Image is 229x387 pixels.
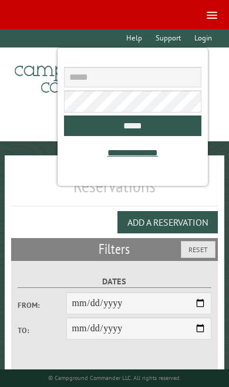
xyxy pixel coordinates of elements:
[18,275,211,288] label: Dates
[181,241,215,258] button: Reset
[18,325,66,336] label: To:
[120,29,147,47] a: Help
[117,211,218,233] button: Add a Reservation
[188,29,217,47] a: Login
[11,238,217,260] h2: Filters
[48,374,181,382] small: © Campground Commander LLC. All rights reserved.
[11,52,158,98] img: Campground Commander
[11,174,217,206] h1: Reservations
[18,300,66,311] label: From:
[150,29,186,47] a: Support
